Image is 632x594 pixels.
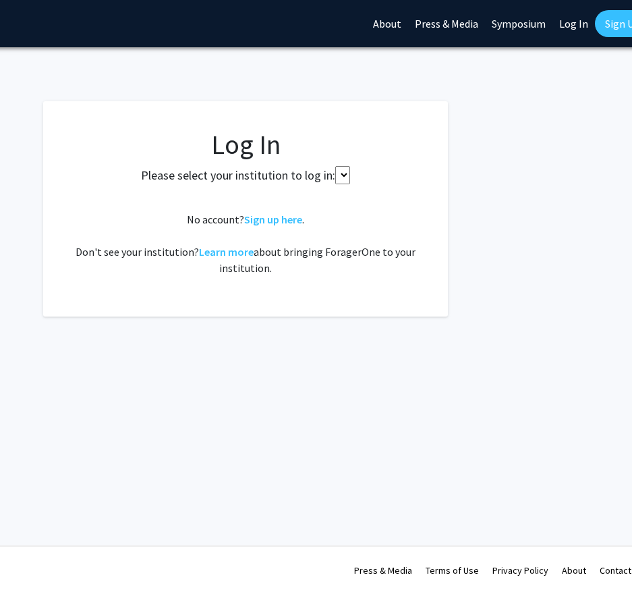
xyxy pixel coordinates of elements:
a: About [562,564,586,576]
div: No account? . Don't see your institution? about bringing ForagerOne to your institution. [70,211,421,276]
label: Please select your institution to log in: [141,166,335,184]
a: Learn more about bringing ForagerOne to your institution [199,245,254,259]
a: Privacy Policy [492,564,548,576]
a: Sign up here [244,213,302,226]
a: Terms of Use [426,564,479,576]
a: Press & Media [354,564,412,576]
h1: Log In [70,128,421,161]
